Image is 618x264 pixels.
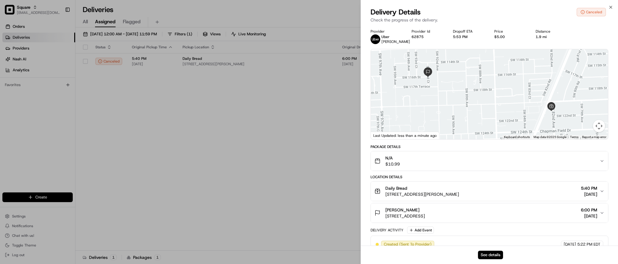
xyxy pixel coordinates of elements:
[371,17,608,23] p: Check the progress of the delivery.
[504,135,530,139] button: Keyboard shortcuts
[412,29,443,34] div: Provider Id
[385,161,400,167] span: $10.99
[371,29,402,34] div: Provider
[412,34,424,39] button: 62875
[381,34,390,39] span: Uber
[385,155,400,161] span: N/A
[372,131,392,139] a: Open this area in Google Maps (opens a new window)
[581,207,597,213] span: 6:00 PM
[582,135,606,139] a: Report a map error
[372,131,392,139] img: Google
[581,191,597,197] span: [DATE]
[534,135,566,139] span: Map data ©2025 Google
[581,185,597,191] span: 5:40 PM
[581,213,597,219] span: [DATE]
[407,227,434,234] button: Add Event
[494,34,526,39] div: $5.00
[385,207,419,213] span: [PERSON_NAME]
[371,34,380,44] img: uber-new-logo.jpeg
[536,34,567,39] div: 1.9 mi
[385,185,407,191] span: Daily Bread
[577,242,600,247] span: 5:22 PM EDT
[478,251,503,259] button: See details
[577,8,606,16] button: Canceled
[371,151,608,171] button: N/A$10.99
[385,191,459,197] span: [STREET_ADDRESS][PERSON_NAME]
[453,34,485,39] div: 5:53 PM
[371,203,608,223] button: [PERSON_NAME][STREET_ADDRESS]6:00 PM[DATE]
[384,242,432,247] span: Created (Sent To Provider)
[385,213,425,219] span: [STREET_ADDRESS]
[570,135,578,139] a: Terms (opens in new tab)
[371,175,608,179] div: Location Details
[371,144,608,149] div: Package Details
[494,29,526,34] div: Price
[536,29,567,34] div: Distance
[371,132,439,139] div: Last Updated: less than a minute ago
[381,39,410,44] span: [PERSON_NAME]
[593,120,605,132] button: Map camera controls
[564,242,576,247] span: [DATE]
[371,182,608,201] button: Daily Bread[STREET_ADDRESS][PERSON_NAME]5:40 PM[DATE]
[371,228,403,233] div: Delivery Activity
[371,7,421,17] span: Delivery Details
[453,29,485,34] div: Dropoff ETA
